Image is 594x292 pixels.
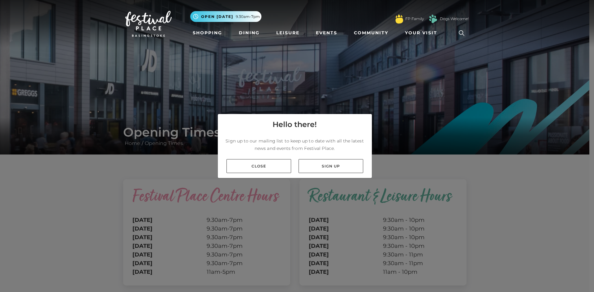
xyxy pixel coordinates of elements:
[402,27,443,39] a: Your Visit
[405,16,424,22] a: FP Family
[201,14,233,19] span: Open [DATE]
[440,16,469,22] a: Dogs Welcome!
[226,159,291,173] a: Close
[190,27,225,39] a: Shopping
[190,11,261,22] button: Open [DATE] 9.30am-7pm
[351,27,391,39] a: Community
[223,137,367,152] p: Sign up to our mailing list to keep up to date with all the latest news and events from Festival ...
[313,27,340,39] a: Events
[236,27,262,39] a: Dining
[273,119,317,130] h4: Hello there!
[125,11,172,37] img: Festival Place Logo
[274,27,302,39] a: Leisure
[405,30,437,36] span: Your Visit
[236,14,260,19] span: 9.30am-7pm
[299,159,363,173] a: Sign up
